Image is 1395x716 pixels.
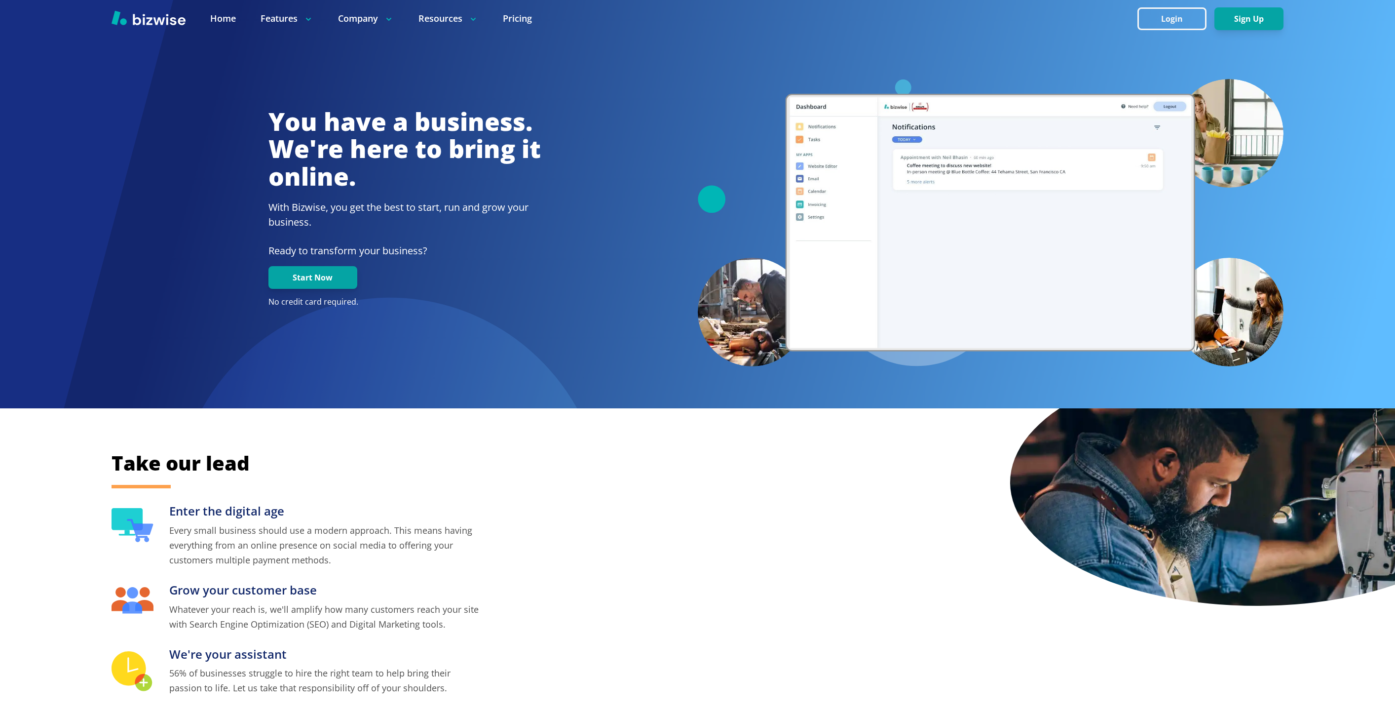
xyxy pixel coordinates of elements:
a: Pricing [503,12,532,25]
button: Login [1137,7,1206,30]
h1: You have a business. We're here to bring it online. [268,108,541,191]
img: Grow your customer base Icon [112,587,153,614]
a: Sign Up [1214,14,1283,24]
a: Login [1137,14,1214,24]
h3: Grow your customer base [169,582,482,598]
img: Bizwise Logo [112,10,186,25]
h2: With Bizwise, you get the best to start, run and grow your business. [268,200,541,230]
a: Start Now [268,273,357,282]
img: Enter the digital age Icon [112,508,153,542]
p: Resources [418,12,478,25]
a: Home [210,12,236,25]
p: Whatever your reach is, we'll amplify how many customers reach your site with Search Engine Optim... [169,602,482,632]
p: 56% of businesses struggle to hire the right team to help bring their passion to life. Let us tak... [169,666,482,695]
h2: Take our lead [112,450,852,477]
p: No credit card required. [268,297,541,308]
h3: We're your assistant [169,646,482,663]
h3: Enter the digital age [169,503,482,519]
p: Ready to transform your business? [268,243,541,258]
p: Every small business should use a modern approach. This means having everything from an online pr... [169,523,482,567]
button: Start Now [268,266,357,289]
p: Company [338,12,394,25]
img: We're your assistant Icon [112,651,153,692]
button: Sign Up [1214,7,1283,30]
p: Features [261,12,313,25]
